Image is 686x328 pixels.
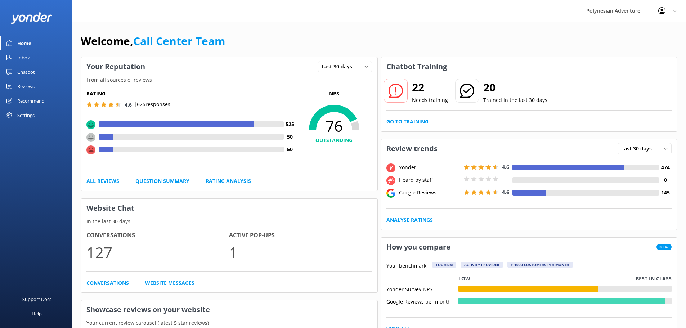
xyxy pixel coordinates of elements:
a: Conversations [86,279,129,287]
div: Home [17,36,31,50]
a: Question Summary [135,177,189,185]
div: Support Docs [22,292,51,306]
h3: How you compare [381,238,456,256]
span: 4.6 [125,101,132,108]
div: > 1000 customers per month [507,262,573,268]
div: Activity Provider [461,262,503,268]
span: Last 30 days [621,145,656,153]
h1: Welcome, [81,32,225,50]
p: Needs training [412,96,448,104]
div: Yonder Survey NPS [386,286,458,292]
p: 1 [229,240,372,264]
div: Heard by staff [397,176,462,184]
h4: 525 [284,120,296,128]
div: Tourism [432,262,456,268]
div: Help [32,306,42,321]
p: Best in class [636,275,672,283]
p: 127 [86,240,229,264]
h4: 145 [659,189,672,197]
span: 4.6 [502,189,509,196]
div: Google Reviews [397,189,462,197]
h4: Conversations [86,231,229,240]
h5: Rating [86,90,296,98]
span: 76 [296,117,372,135]
h4: 0 [659,176,672,184]
h3: Your Reputation [81,57,151,76]
span: Last 30 days [322,63,357,71]
h4: 474 [659,163,672,171]
img: yonder-white-logo.png [11,12,52,24]
p: Trained in the last 30 days [483,96,547,104]
a: Go to Training [386,118,429,126]
a: All Reviews [86,177,119,185]
p: NPS [296,90,372,98]
p: Your benchmark: [386,262,428,270]
a: Call Center Team [133,33,225,48]
h3: Review trends [381,139,443,158]
a: Analyse Ratings [386,216,433,224]
h4: Active Pop-ups [229,231,372,240]
p: Low [458,275,470,283]
span: New [656,244,672,250]
span: 4.6 [502,163,509,170]
div: Settings [17,108,35,122]
h3: Showcase reviews on your website [81,300,377,319]
div: Google Reviews per month [386,298,458,304]
div: Inbox [17,50,30,65]
a: Website Messages [145,279,194,287]
div: Recommend [17,94,45,108]
p: | 625 responses [134,100,170,108]
a: Rating Analysis [206,177,251,185]
p: From all sources of reviews [81,76,377,84]
p: Your current review carousel (latest 5 star reviews) [81,319,377,327]
div: Reviews [17,79,35,94]
h4: OUTSTANDING [296,136,372,144]
p: In the last 30 days [81,217,377,225]
h4: 50 [284,133,296,141]
h3: Chatbot Training [381,57,452,76]
h2: 20 [483,79,547,96]
h2: 22 [412,79,448,96]
div: Yonder [397,163,462,171]
h3: Website Chat [81,199,377,217]
div: Chatbot [17,65,35,79]
h4: 50 [284,145,296,153]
